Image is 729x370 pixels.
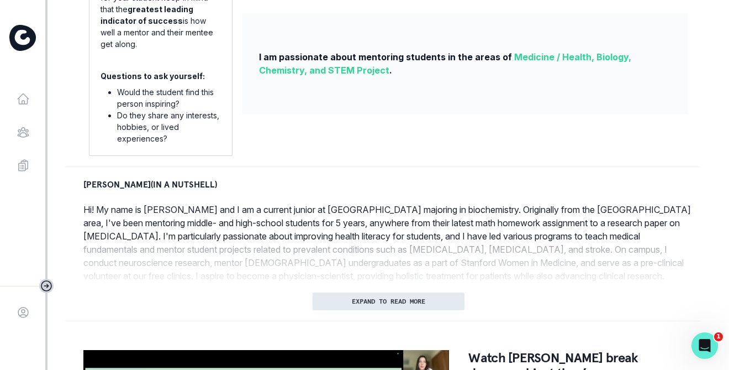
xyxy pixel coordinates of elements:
span: 1 [714,332,723,341]
iframe: Intercom live chat [691,332,718,359]
b: greatest leading indicator of success [101,4,193,25]
button: Toggle sidebar [39,279,54,293]
p: [PERSON_NAME] (IN A NUTSHELL) [83,178,217,191]
li: Do they share any interests, hobbies, or lived experiences? [117,110,221,144]
li: Would the student find this person inspiring? [117,86,221,110]
span: I am passionate about mentoring students in the areas of [259,51,512,62]
p: Questions to ask yourself: [101,70,205,82]
p: EXPAND TO READ MORE [352,298,425,305]
button: EXPAND TO READ MORE [313,293,464,310]
span: . [389,65,392,76]
img: Curious Cardinals Logo [9,25,36,51]
p: Hi! My name is [PERSON_NAME] and I am a current junior at [GEOGRAPHIC_DATA] majoring in biochemis... [83,203,693,283]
